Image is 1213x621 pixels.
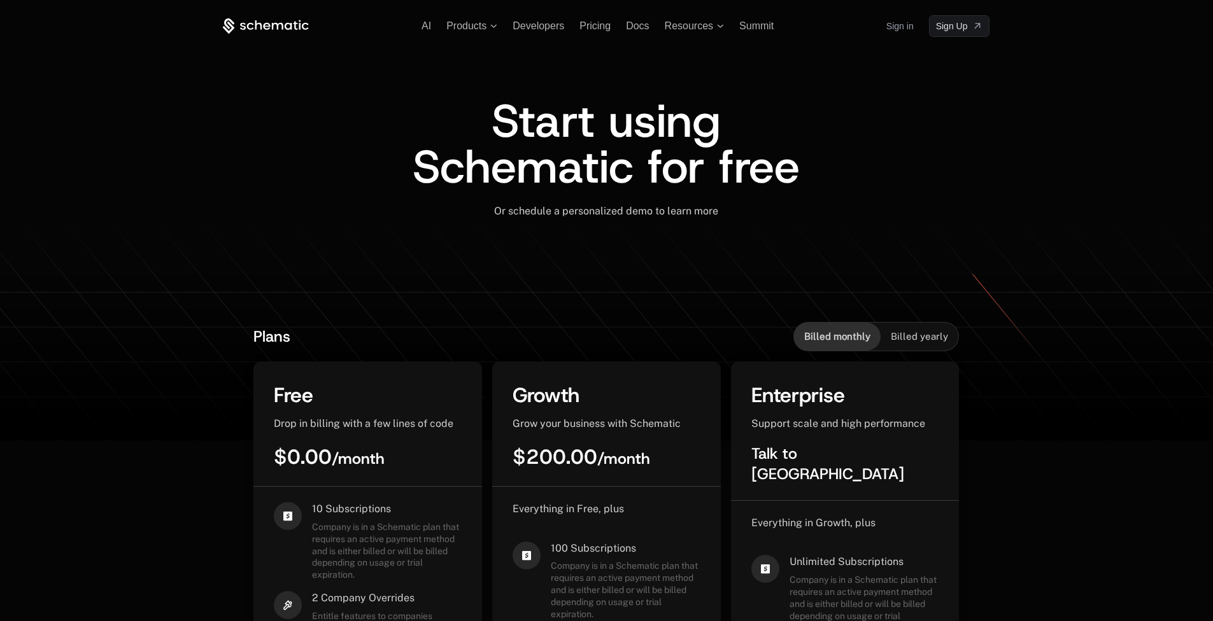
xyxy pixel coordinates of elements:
span: Everything in Free, plus [513,503,624,515]
span: $0.00 [274,443,385,470]
span: Company is in a Schematic plan that requires an active payment method and is either billed or wil... [551,560,700,620]
a: [object Object] [929,15,990,37]
span: Plans [253,326,290,347]
span: Billed monthly [804,330,870,343]
span: 100 Subscriptions [551,541,700,555]
i: cashapp [513,541,541,569]
i: cashapp [751,555,779,583]
span: Grow your business with Schematic [513,417,681,429]
span: Drop in billing with a few lines of code [274,417,453,429]
span: Or schedule a personalized demo to learn more [494,205,718,217]
sub: / month [332,449,385,469]
span: Products [446,20,486,32]
span: Growth [513,382,579,408]
span: Company is in a Schematic plan that requires an active payment method and is either billed or wil... [312,521,462,581]
a: Sign in [886,16,914,36]
span: Billed yearly [891,330,948,343]
span: Free [274,382,313,408]
span: Unlimited Subscriptions [790,555,939,569]
i: hammer [274,591,302,619]
span: Everything in Growth, plus [751,517,876,529]
span: $200.00 [513,443,650,470]
a: Developers [513,20,564,31]
i: cashapp [274,502,302,530]
span: 10 Subscriptions [312,502,462,516]
span: Talk to [GEOGRAPHIC_DATA] [751,443,904,484]
span: Resources [665,20,713,32]
span: 2 Company Overrides [312,591,432,605]
span: Start using Schematic for free [413,90,800,197]
a: Pricing [579,20,611,31]
a: Docs [626,20,649,31]
span: Enterprise [751,382,845,408]
span: Support scale and high performance [751,417,925,429]
a: AI [422,20,431,31]
a: Summit [739,20,774,31]
span: Sign Up [936,20,968,32]
sub: / month [597,449,650,469]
